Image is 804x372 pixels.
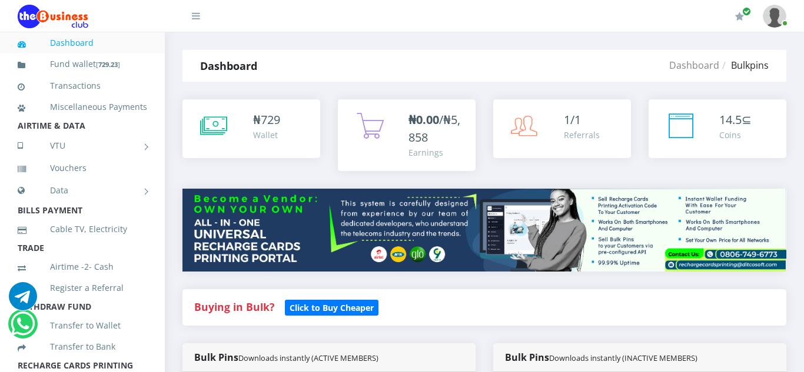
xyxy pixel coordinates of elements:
span: Renew/Upgrade Subscription [742,7,751,16]
a: Click to Buy Cheaper [285,300,378,314]
a: ₦729 Wallet [182,99,320,158]
a: Transfer to Wallet [18,312,147,339]
b: ₦0.00 [408,112,439,128]
small: Downloads instantly (ACTIVE MEMBERS) [238,353,378,363]
a: Data [18,176,147,205]
span: 1/1 [564,112,581,128]
b: 729.23 [98,60,118,69]
small: [ ] [96,60,120,69]
a: Transactions [18,72,147,99]
strong: Buying in Bulk? [194,300,274,314]
i: Renew/Upgrade Subscription [735,12,744,21]
div: ₦ [253,111,280,129]
span: 729 [261,112,280,128]
li: Bulkpins [719,58,769,72]
a: ₦0.00/₦5,858 Earnings [338,99,476,171]
div: Coins [719,129,752,141]
span: 14.5 [719,112,742,128]
img: multitenant_rcp.png [182,189,786,272]
img: User [763,5,786,28]
span: /₦5,858 [408,112,460,145]
a: Fund wallet[729.23] [18,51,147,78]
a: Airtime -2- Cash [18,253,147,280]
a: Chat for support [11,319,35,338]
a: Register a Referral [18,274,147,301]
a: Dashboard [669,59,719,72]
a: Dashboard [18,29,147,56]
a: Vouchers [18,155,147,182]
div: Earnings [408,146,464,159]
div: ⊆ [719,111,752,129]
a: Cable TV, Electricity [18,216,147,243]
strong: Dashboard [200,59,257,73]
a: Miscellaneous Payments [18,93,147,120]
img: Logo [18,5,88,28]
a: VTU [18,131,147,160]
div: Referrals [564,129,600,141]
small: Downloads instantly (INACTIVE MEMBERS) [549,353,697,363]
a: 1/1 Referrals [493,99,631,158]
strong: Bulk Pins [505,351,697,364]
strong: Bulk Pins [194,351,378,364]
b: Click to Buy Cheaper [290,302,374,313]
div: Wallet [253,129,280,141]
a: Transfer to Bank [18,333,147,360]
a: Chat for support [9,291,37,310]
